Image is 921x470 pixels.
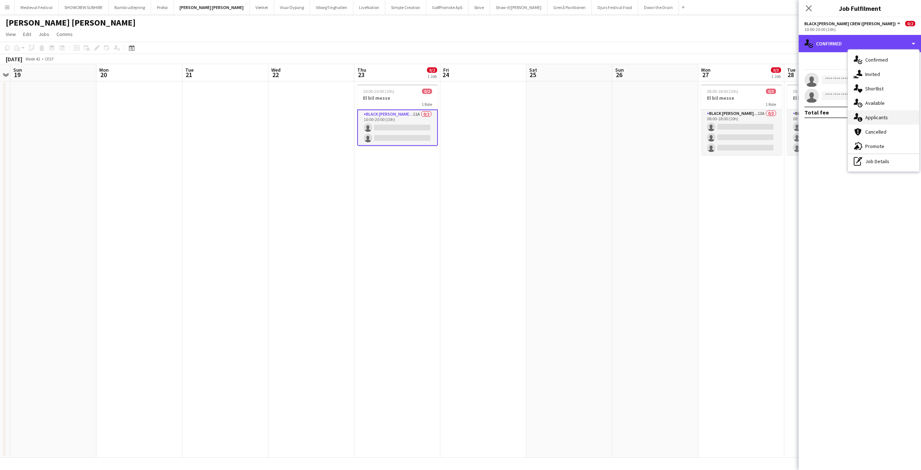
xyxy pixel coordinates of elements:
span: 0/3 [771,67,781,73]
span: 1 Role [766,102,776,107]
span: 08:00-16:00 (8h) [793,89,822,94]
span: Confirmed [865,57,888,63]
a: View [3,30,19,39]
span: 20 [98,71,109,79]
app-card-role: Black [PERSON_NAME] Crew ([PERSON_NAME])13A0/308:00-18:00 (10h) [701,109,782,155]
app-job-card: 10:00-20:00 (10h)0/2El bil messe1 RoleBlack [PERSON_NAME] Crew ([PERSON_NAME])11A0/210:00-20:00 (... [357,84,438,146]
span: 19 [12,71,22,79]
button: Black [PERSON_NAME] Crew ([PERSON_NAME]) [804,21,902,26]
h1: [PERSON_NAME] [PERSON_NAME] [6,17,136,28]
span: 1 Role [422,102,432,107]
div: Confirmed [799,35,921,52]
button: Bambi udlejning [109,0,151,14]
span: Wed [271,67,281,73]
button: SHOWCREW SUBHIRE [59,0,109,14]
span: Cancelled [865,129,886,135]
button: Profox [151,0,174,14]
span: 0/3 [766,89,776,94]
button: Djurs Festival Food [592,0,638,14]
app-card-role: Black [PERSON_NAME] Crew ([PERSON_NAME])12A0/308:00-16:00 (8h) [787,109,868,155]
span: Mon [701,67,711,73]
a: Comms [54,30,76,39]
span: Shortlist [865,85,884,92]
app-card-role: Black [PERSON_NAME] Crew ([PERSON_NAME])11A0/210:00-20:00 (10h) [357,109,438,146]
span: Black Luna Crew (Danny) [804,21,896,26]
button: Værket [250,0,274,14]
button: Show-if/[PERSON_NAME] [490,0,548,14]
span: Available [865,100,885,106]
span: 23 [356,71,366,79]
span: Jobs [38,31,49,37]
span: 26 [614,71,624,79]
button: Visar Dypang [274,0,310,14]
h3: El bil messe [787,95,868,101]
div: Total fee [804,109,829,116]
app-job-card: 08:00-16:00 (8h)0/3El bil messe1 RoleBlack [PERSON_NAME] Crew ([PERSON_NAME])12A0/308:00-16:00 (8h) [787,84,868,155]
span: Comms [56,31,73,37]
button: GolfPromote ApS [426,0,468,14]
span: View [6,31,16,37]
span: Mon [99,67,109,73]
span: 24 [442,71,449,79]
h3: El bil messe [701,95,782,101]
a: Jobs [36,30,52,39]
span: 10:00-20:00 (10h) [363,89,394,94]
span: Week 42 [24,56,42,62]
span: Applicants [865,114,888,121]
span: 22 [270,71,281,79]
span: Thu [357,67,366,73]
div: [DATE] [6,55,22,63]
button: ViborgTinghallen [310,0,353,14]
div: 1 Job [771,73,781,79]
button: Simple Creation [385,0,426,14]
span: 25 [528,71,537,79]
span: Promote [865,143,884,149]
button: Down the Drain [638,0,679,14]
span: Fri [443,67,449,73]
button: LiveNation [353,0,385,14]
button: Skive [468,0,490,14]
span: 21 [184,71,194,79]
span: Sun [615,67,624,73]
h3: El bil messe [357,95,438,101]
span: Edit [23,31,31,37]
button: [PERSON_NAME] [PERSON_NAME] [174,0,250,14]
div: CEST [45,56,54,62]
span: 28 [786,71,795,79]
span: Tue [787,67,795,73]
span: Invited [865,71,880,77]
span: 0/2 [905,21,915,26]
span: Sat [529,67,537,73]
app-job-card: 08:00-18:00 (10h)0/3El bil messe1 RoleBlack [PERSON_NAME] Crew ([PERSON_NAME])13A0/308:00-18:00 (... [701,84,782,155]
div: Job Details [848,154,919,169]
span: Sun [13,67,22,73]
button: Medieval Festival [15,0,59,14]
span: 0/2 [422,89,432,94]
h3: Job Fulfilment [799,4,921,13]
span: 27 [700,71,711,79]
button: Grenå Pavillionen [548,0,592,14]
div: 1 Job [427,73,437,79]
span: 08:00-18:00 (10h) [707,89,738,94]
a: Edit [20,30,34,39]
div: 10:00-20:00 (10h) [804,27,915,32]
span: Tue [185,67,194,73]
span: 0/2 [427,67,437,73]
